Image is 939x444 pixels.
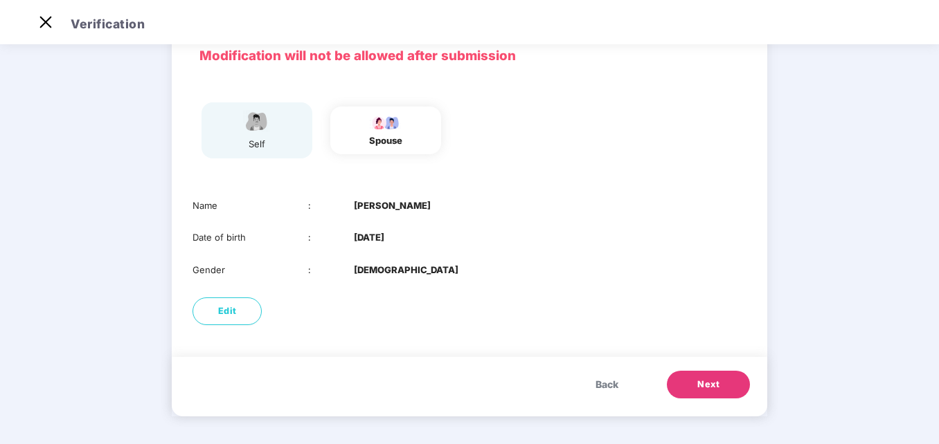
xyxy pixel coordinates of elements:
img: svg+xml;base64,PHN2ZyB4bWxucz0iaHR0cDovL3d3dy53My5vcmcvMjAwMC9zdmciIHdpZHRoPSI5Ny44OTciIGhlaWdodD... [368,113,403,130]
div: Gender [193,263,308,277]
div: : [308,230,355,245]
button: Back [582,371,632,398]
span: Next [697,378,719,391]
button: Next [667,371,750,398]
div: Name [193,198,308,213]
div: self [240,137,274,151]
div: : [308,198,355,213]
p: Modification will not be allowed after submission [199,46,740,66]
div: Date of birth [193,230,308,245]
b: [DATE] [354,230,384,245]
span: Back [596,377,618,392]
img: svg+xml;base64,PHN2ZyBpZD0iRW1wbG95ZWVfbWFsZSIgeG1sbnM9Imh0dHA6Ly93d3cudzMub3JnLzIwMDAvc3ZnIiB3aW... [240,109,274,133]
b: [DEMOGRAPHIC_DATA] [354,263,458,277]
b: [PERSON_NAME] [354,198,431,213]
span: Edit [218,304,237,318]
div: : [308,263,355,277]
div: spouse [368,133,403,148]
button: Edit [193,297,262,325]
